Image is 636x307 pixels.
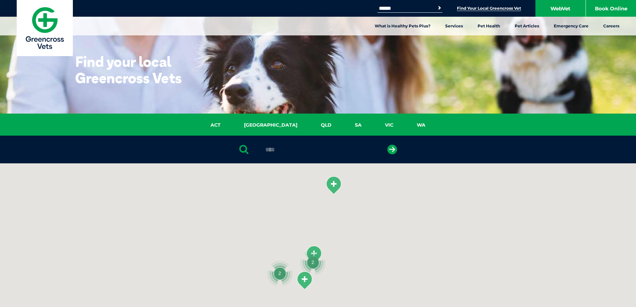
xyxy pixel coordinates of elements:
[367,17,438,35] a: What is Healthy Pets Plus?
[457,6,521,11] a: Find Your Local Greencross Vet
[75,53,207,86] h1: Find your local Greencross Vets
[309,121,343,129] a: QLD
[507,17,546,35] a: Pet Articles
[405,121,437,129] a: WA
[546,17,596,35] a: Emergency Care
[199,121,232,129] a: ACT
[296,271,313,290] div: Greencross Vet Centre – Norwood
[305,246,322,264] div: Para Vista
[438,17,470,35] a: Services
[373,121,405,129] a: VIC
[300,250,326,275] div: 2
[343,121,373,129] a: SA
[596,17,627,35] a: Careers
[267,261,292,286] div: 2
[470,17,507,35] a: Pet Health
[232,121,309,129] a: [GEOGRAPHIC_DATA]
[325,176,342,194] div: Gawler
[436,5,443,11] button: Search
